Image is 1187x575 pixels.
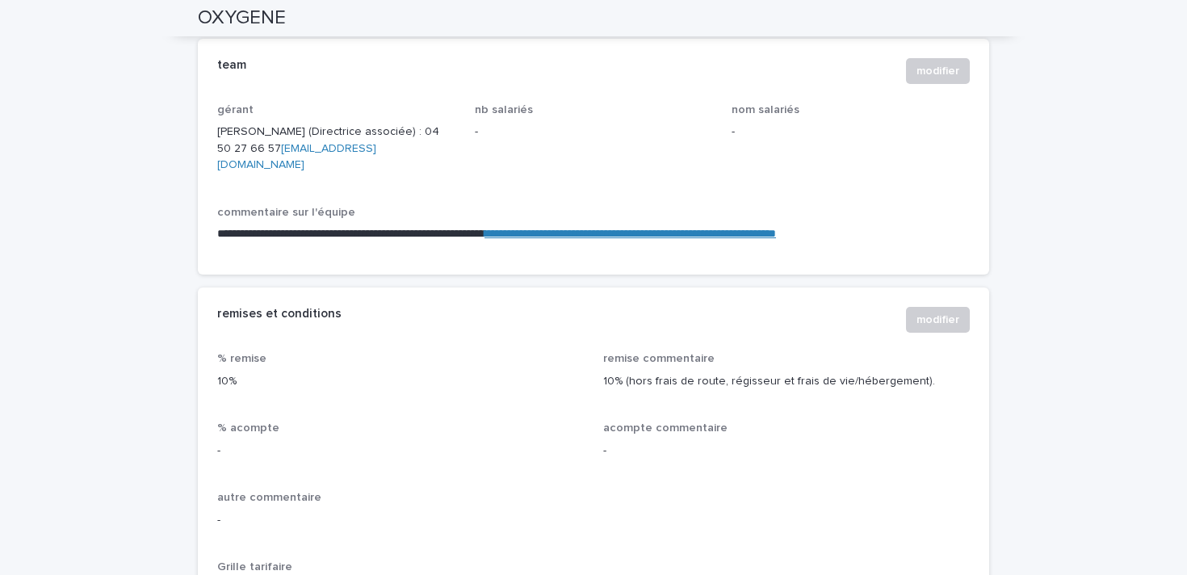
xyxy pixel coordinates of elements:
span: commentaire sur l'équipe [217,207,355,218]
p: - [603,443,970,460]
p: 10% (hors frais de route, régisseur et frais de vie/hébergement). [603,373,970,390]
span: nom salariés [732,104,799,115]
h2: remises et conditions [217,307,342,321]
p: - [217,512,970,529]
a: [EMAIL_ADDRESS][DOMAIN_NAME] [217,143,376,171]
span: acompte commentaire [603,422,728,434]
h2: OXYGENE [198,6,286,30]
span: remise commentaire [603,353,715,364]
p: - [217,443,584,460]
span: modifier [916,63,959,79]
p: - [475,124,713,141]
button: modifier [906,307,970,333]
span: Grille tarifaire [217,561,292,573]
span: nb salariés [475,104,533,115]
span: gérant [217,104,254,115]
p: - [732,124,970,141]
span: % remise [217,353,266,364]
p: 10% [217,373,584,390]
span: autre commentaire [217,492,321,503]
h2: team [217,58,246,73]
span: % acompte [217,422,279,434]
p: [PERSON_NAME] (Directrice associée) : 04 50 27 66 57 [217,124,455,174]
button: modifier [906,58,970,84]
span: modifier [916,312,959,328]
